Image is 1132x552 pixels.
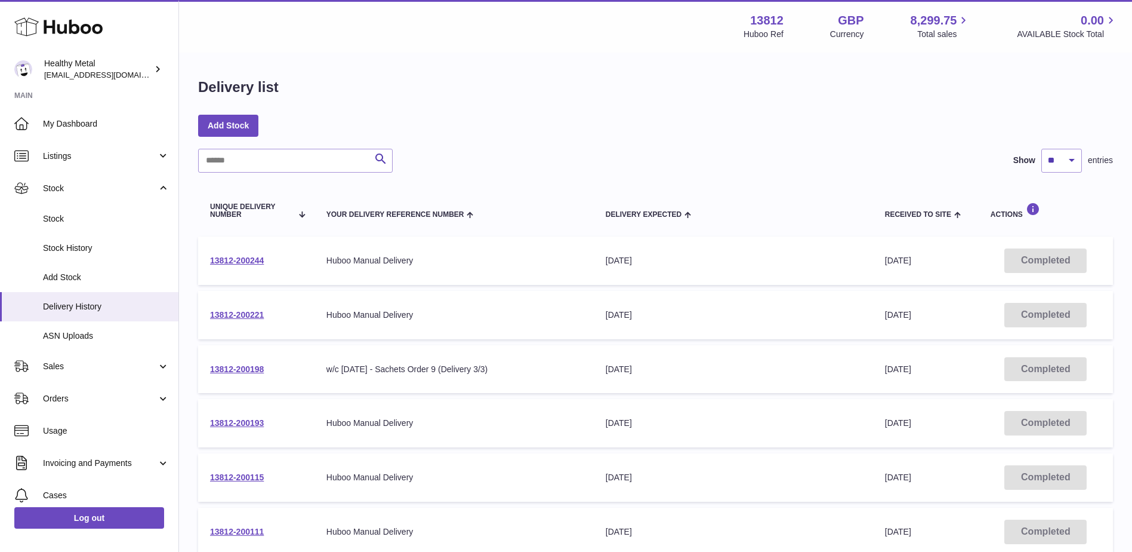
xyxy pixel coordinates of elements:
a: 0.00 AVAILABLE Stock Total [1017,13,1118,40]
a: 13812-200198 [210,364,264,374]
div: [DATE] [606,472,861,483]
span: [DATE] [885,310,911,320]
div: Huboo Manual Delivery [326,255,582,266]
span: 0.00 [1081,13,1104,29]
a: 13812-200244 [210,256,264,265]
div: w/c [DATE] - Sachets Order 9 (Delivery 3/3) [326,364,582,375]
a: 13812-200115 [210,473,264,482]
div: Huboo Manual Delivery [326,309,582,321]
span: [DATE] [885,364,911,374]
h1: Delivery list [198,78,279,97]
span: Listings [43,151,157,162]
span: [DATE] [885,527,911,536]
span: Cases [43,490,169,501]
div: Huboo Manual Delivery [326,472,582,483]
span: Your Delivery Reference Number [326,211,464,219]
div: [DATE] [606,418,861,429]
span: Total sales [917,29,970,40]
span: Stock History [43,243,169,254]
div: [DATE] [606,255,861,266]
div: [DATE] [606,364,861,375]
span: entries [1088,155,1113,166]
span: 8,299.75 [911,13,957,29]
label: Show [1013,155,1035,166]
span: Unique Delivery Number [210,203,292,219]
strong: GBP [838,13,863,29]
div: Actions [991,203,1101,219]
div: Healthy Metal [44,58,152,81]
span: Sales [43,361,157,372]
span: Stock [43,213,169,225]
span: Orders [43,393,157,404]
span: Stock [43,183,157,194]
a: 13812-200221 [210,310,264,320]
span: Received to Site [885,211,951,219]
a: 13812-200111 [210,527,264,536]
span: Delivery History [43,301,169,312]
span: [DATE] [885,256,911,265]
div: Huboo Manual Delivery [326,418,582,429]
div: Huboo Ref [744,29,784,40]
span: Delivery Expected [606,211,681,219]
span: [EMAIL_ADDRESS][DOMAIN_NAME] [44,70,175,79]
span: AVAILABLE Stock Total [1017,29,1118,40]
span: [DATE] [885,418,911,428]
img: internalAdmin-13812@internal.huboo.com [14,60,32,78]
div: Currency [830,29,864,40]
a: Log out [14,507,164,529]
span: My Dashboard [43,118,169,130]
div: [DATE] [606,309,861,321]
span: ASN Uploads [43,330,169,342]
strong: 13812 [750,13,784,29]
span: Invoicing and Payments [43,458,157,469]
a: 8,299.75 Total sales [911,13,971,40]
div: Huboo Manual Delivery [326,526,582,538]
span: [DATE] [885,473,911,482]
span: Usage [43,425,169,437]
a: Add Stock [198,115,258,136]
a: 13812-200193 [210,418,264,428]
div: [DATE] [606,526,861,538]
span: Add Stock [43,272,169,283]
